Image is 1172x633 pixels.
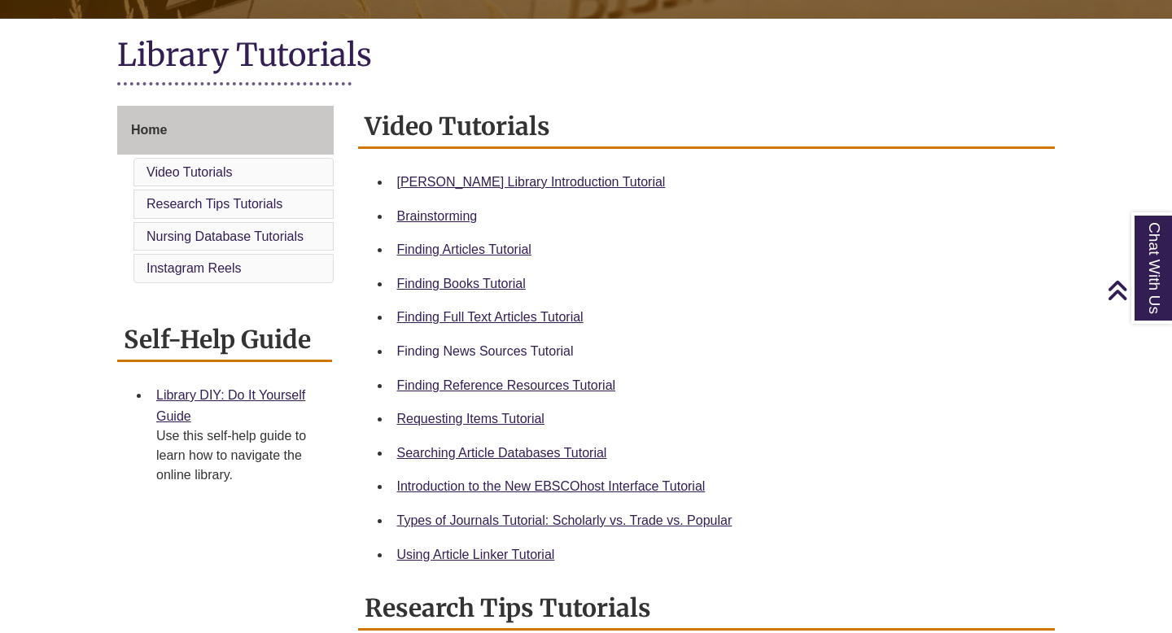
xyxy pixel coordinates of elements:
[156,426,319,485] div: Use this self-help guide to learn how to navigate the online library.
[397,479,706,493] a: Introduction to the New EBSCOhost Interface Tutorial
[131,123,167,137] span: Home
[397,446,607,460] a: Searching Article Databases Tutorial
[117,106,334,286] div: Guide Page Menu
[117,319,332,362] h2: Self-Help Guide
[358,106,1056,149] h2: Video Tutorials
[397,310,584,324] a: Finding Full Text Articles Tutorial
[117,35,1055,78] h1: Library Tutorials
[1107,279,1168,301] a: Back to Top
[146,261,242,275] a: Instagram Reels
[146,165,233,179] a: Video Tutorials
[146,229,304,243] a: Nursing Database Tutorials
[358,587,1056,631] h2: Research Tips Tutorials
[156,388,305,423] a: Library DIY: Do It Yourself Guide
[397,344,574,358] a: Finding News Sources Tutorial
[397,548,555,561] a: Using Article Linker Tutorial
[397,209,478,223] a: Brainstorming
[397,378,616,392] a: Finding Reference Resources Tutorial
[397,513,732,527] a: Types of Journals Tutorial: Scholarly vs. Trade vs. Popular
[397,412,544,426] a: Requesting Items Tutorial
[146,197,282,211] a: Research Tips Tutorials
[397,242,531,256] a: Finding Articles Tutorial
[117,106,334,155] a: Home
[397,175,666,189] a: [PERSON_NAME] Library Introduction Tutorial
[397,277,526,290] a: Finding Books Tutorial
